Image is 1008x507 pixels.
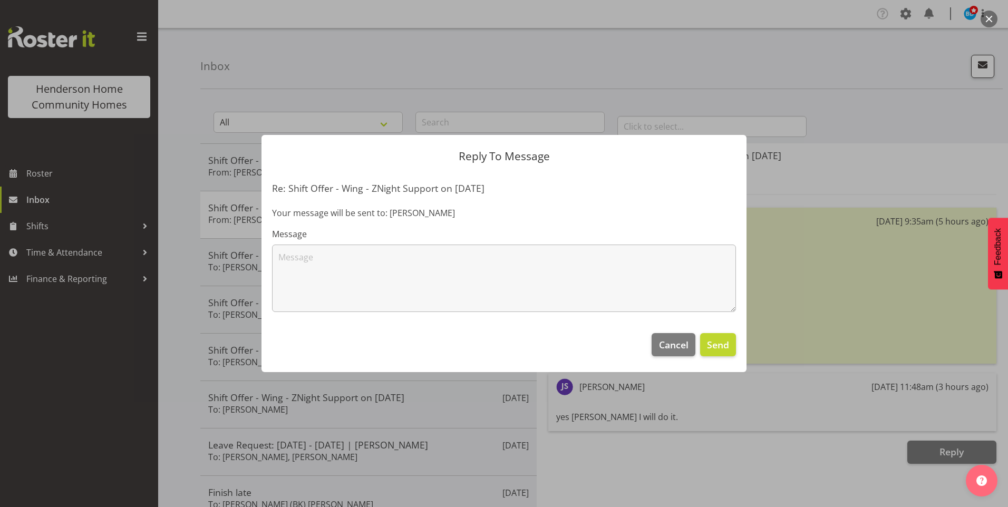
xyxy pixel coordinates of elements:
[272,207,736,219] p: Your message will be sent to: [PERSON_NAME]
[993,228,1003,265] span: Feedback
[659,338,689,352] span: Cancel
[976,475,987,486] img: help-xxl-2.png
[988,218,1008,289] button: Feedback - Show survey
[272,151,736,162] p: Reply To Message
[700,333,736,356] button: Send
[652,333,695,356] button: Cancel
[272,182,736,194] h5: Re: Shift Offer - Wing - ZNight Support on [DATE]
[707,338,729,352] span: Send
[272,228,736,240] label: Message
